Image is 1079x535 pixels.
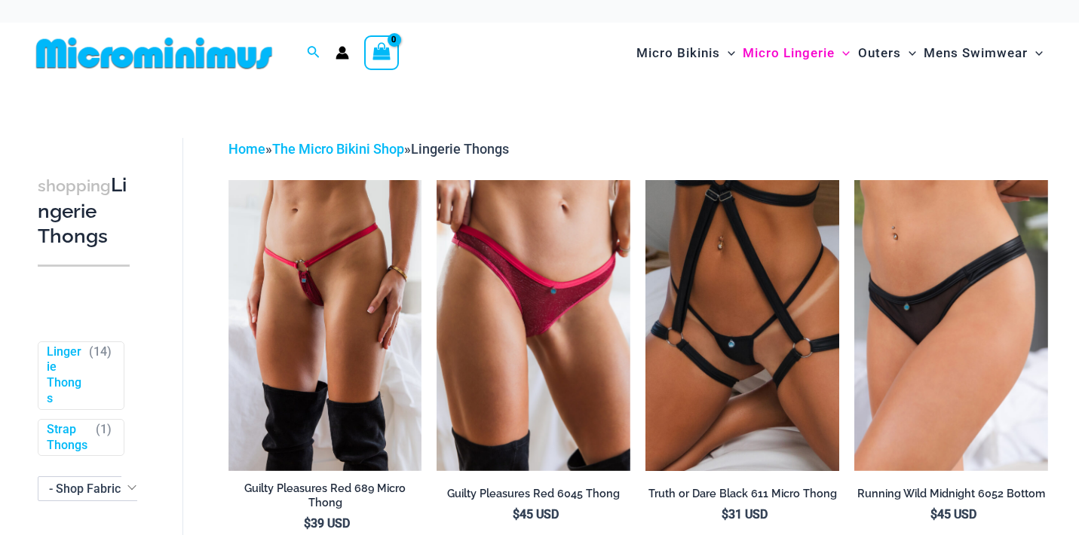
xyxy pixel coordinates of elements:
[901,34,916,72] span: Menu Toggle
[854,487,1048,501] h2: Running Wild Midnight 6052 Bottom
[437,180,630,470] img: Guilty Pleasures Red 6045 Thong 01
[228,141,265,157] a: Home
[89,344,112,407] span: ( )
[411,141,509,157] span: Lingerie Thongs
[633,30,739,76] a: Micro BikinisMenu ToggleMenu Toggle
[722,507,768,521] bdi: 31 USD
[38,176,111,195] span: shopping
[336,46,349,60] a: Account icon link
[307,44,320,63] a: Search icon link
[739,30,854,76] a: Micro LingerieMenu ToggleMenu Toggle
[228,180,422,470] a: Guilty Pleasures Red 689 Micro 01Guilty Pleasures Red 689 Micro 02Guilty Pleasures Red 689 Micro 02
[96,422,112,454] span: ( )
[228,481,422,509] h2: Guilty Pleasures Red 689 Micro Thong
[437,487,630,506] a: Guilty Pleasures Red 6045 Thong
[645,487,839,506] a: Truth or Dare Black 611 Micro Thong
[513,507,520,521] span: $
[437,180,630,470] a: Guilty Pleasures Red 6045 Thong 01Guilty Pleasures Red 6045 Thong 02Guilty Pleasures Red 6045 Tho...
[854,487,1048,506] a: Running Wild Midnight 6052 Bottom
[645,180,839,470] a: Truth or Dare Black Micro 02Truth or Dare Black 1905 Bodysuit 611 Micro 12Truth or Dare Black 190...
[722,507,728,521] span: $
[364,35,399,70] a: View Shopping Cart, empty
[304,516,311,530] span: $
[835,34,850,72] span: Menu Toggle
[437,487,630,501] h2: Guilty Pleasures Red 6045 Thong
[38,476,143,501] span: - Shop Fabric Type
[743,34,835,72] span: Micro Lingerie
[49,481,150,496] span: - Shop Fabric Type
[47,344,82,407] a: Lingerie Thongs
[630,28,1049,78] nav: Site Navigation
[272,141,404,157] a: The Micro Bikini Shop
[228,141,509,157] span: » »
[513,507,559,521] bdi: 45 USD
[304,516,350,530] bdi: 39 USD
[228,180,422,470] img: Guilty Pleasures Red 689 Micro 01
[930,507,976,521] bdi: 45 USD
[38,173,130,249] h3: Lingerie Thongs
[858,34,901,72] span: Outers
[854,180,1048,470] a: Running Wild Midnight 6052 Bottom 01Running Wild Midnight 1052 Top 6052 Bottom 05Running Wild Mid...
[645,180,839,470] img: Truth or Dare Black Micro 02
[93,344,107,359] span: 14
[854,180,1048,470] img: Running Wild Midnight 6052 Bottom 01
[1028,34,1043,72] span: Menu Toggle
[100,422,107,436] span: 1
[38,477,143,500] span: - Shop Fabric Type
[930,507,937,521] span: $
[924,34,1028,72] span: Mens Swimwear
[47,422,89,454] a: Strap Thongs
[920,30,1047,76] a: Mens SwimwearMenu ToggleMenu Toggle
[854,30,920,76] a: OutersMenu ToggleMenu Toggle
[645,487,839,501] h2: Truth or Dare Black 611 Micro Thong
[228,481,422,515] a: Guilty Pleasures Red 689 Micro Thong
[636,34,720,72] span: Micro Bikinis
[720,34,735,72] span: Menu Toggle
[30,36,278,70] img: MM SHOP LOGO FLAT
